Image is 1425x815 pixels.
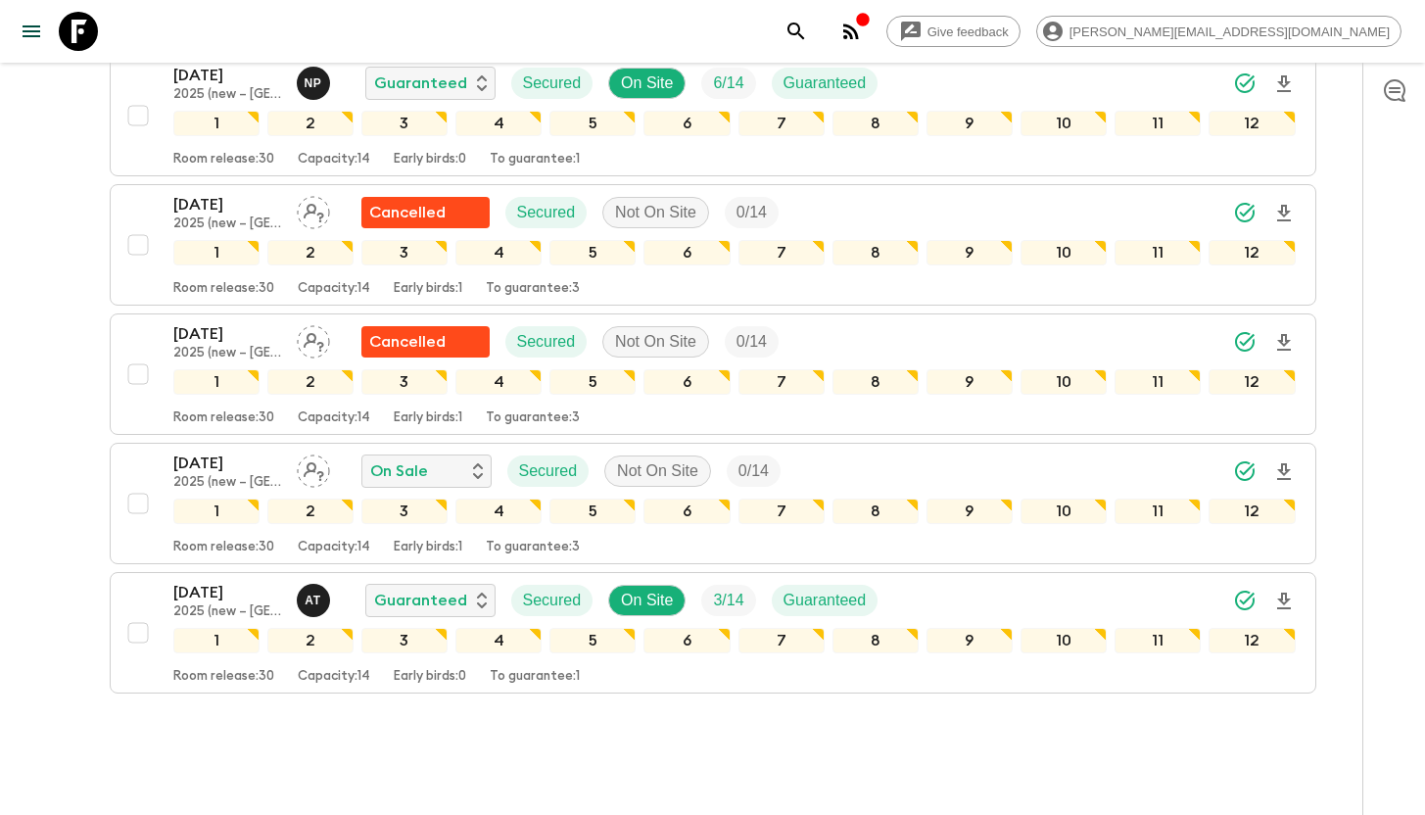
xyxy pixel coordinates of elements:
[1115,369,1201,395] div: 11
[297,72,334,88] span: Naoko Pogede
[505,326,588,358] div: Secured
[643,628,730,653] div: 6
[517,201,576,224] p: Secured
[1272,202,1296,225] svg: Download Onboarding
[267,240,354,265] div: 2
[701,585,755,616] div: Trip Fill
[738,459,769,483] p: 0 / 14
[173,628,260,653] div: 1
[297,460,330,476] span: Assign pack leader
[738,499,825,524] div: 7
[549,240,636,265] div: 5
[490,152,580,168] p: To guarantee: 1
[267,369,354,395] div: 2
[455,499,542,524] div: 4
[832,240,919,265] div: 8
[784,72,867,95] p: Guaranteed
[361,628,448,653] div: 3
[455,240,542,265] div: 4
[832,499,919,524] div: 8
[297,590,334,605] span: Ayaka Tsukamoto
[727,455,781,487] div: Trip Fill
[1021,628,1107,653] div: 10
[110,313,1316,435] button: [DATE]2025 (new – [GEOGRAPHIC_DATA])Assign pack leaderFlash Pack cancellationSecuredNot On SiteTr...
[394,281,462,297] p: Early birds: 1
[361,240,448,265] div: 3
[298,152,370,168] p: Capacity: 14
[738,111,825,136] div: 7
[1233,72,1257,95] svg: Synced Successfully
[173,281,274,297] p: Room release: 30
[917,24,1020,39] span: Give feedback
[173,152,274,168] p: Room release: 30
[173,410,274,426] p: Room release: 30
[298,281,370,297] p: Capacity: 14
[1272,72,1296,96] svg: Download Onboarding
[643,240,730,265] div: 6
[298,410,370,426] p: Capacity: 14
[523,589,582,612] p: Secured
[617,459,698,483] p: Not On Site
[374,72,467,95] p: Guaranteed
[361,499,448,524] div: 3
[173,64,281,87] p: [DATE]
[173,540,274,555] p: Room release: 30
[110,443,1316,564] button: [DATE]2025 (new – [GEOGRAPHIC_DATA])Assign pack leaderOn SaleSecuredNot On SiteTrip Fill123456789...
[1272,460,1296,484] svg: Download Onboarding
[713,72,743,95] p: 6 / 14
[370,459,428,483] p: On Sale
[305,75,322,91] p: N P
[1059,24,1401,39] span: [PERSON_NAME][EMAIL_ADDRESS][DOMAIN_NAME]
[1209,499,1295,524] div: 12
[374,589,467,612] p: Guaranteed
[361,326,490,358] div: Flash Pack cancellation
[305,593,320,608] p: A T
[173,499,260,524] div: 1
[1021,240,1107,265] div: 10
[1233,330,1257,354] svg: Synced Successfully
[725,326,779,358] div: Trip Fill
[523,72,582,95] p: Secured
[736,330,767,354] p: 0 / 14
[738,369,825,395] div: 7
[549,369,636,395] div: 5
[736,201,767,224] p: 0 / 14
[777,12,816,51] button: search adventures
[926,499,1013,524] div: 9
[505,197,588,228] div: Secured
[490,669,580,685] p: To guarantee: 1
[297,584,334,617] button: AT
[297,331,330,347] span: Assign pack leader
[369,330,446,354] p: Cancelled
[110,184,1316,306] button: [DATE]2025 (new – [GEOGRAPHIC_DATA])Assign pack leaderFlash Pack cancellationSecuredNot On SiteTr...
[267,499,354,524] div: 2
[173,475,281,491] p: 2025 (new – [GEOGRAPHIC_DATA])
[926,240,1013,265] div: 9
[643,499,730,524] div: 6
[1209,369,1295,395] div: 12
[926,369,1013,395] div: 9
[173,322,281,346] p: [DATE]
[1115,499,1201,524] div: 11
[486,540,580,555] p: To guarantee: 3
[604,455,711,487] div: Not On Site
[738,240,825,265] div: 7
[486,281,580,297] p: To guarantee: 3
[173,111,260,136] div: 1
[1272,331,1296,355] svg: Download Onboarding
[1233,459,1257,483] svg: Synced Successfully
[549,111,636,136] div: 5
[297,67,334,100] button: NP
[1021,369,1107,395] div: 10
[784,589,867,612] p: Guaranteed
[926,111,1013,136] div: 9
[738,628,825,653] div: 7
[1209,111,1295,136] div: 12
[1021,111,1107,136] div: 10
[1021,499,1107,524] div: 10
[643,369,730,395] div: 6
[549,628,636,653] div: 5
[1115,111,1201,136] div: 11
[297,202,330,217] span: Assign pack leader
[12,12,51,51] button: menu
